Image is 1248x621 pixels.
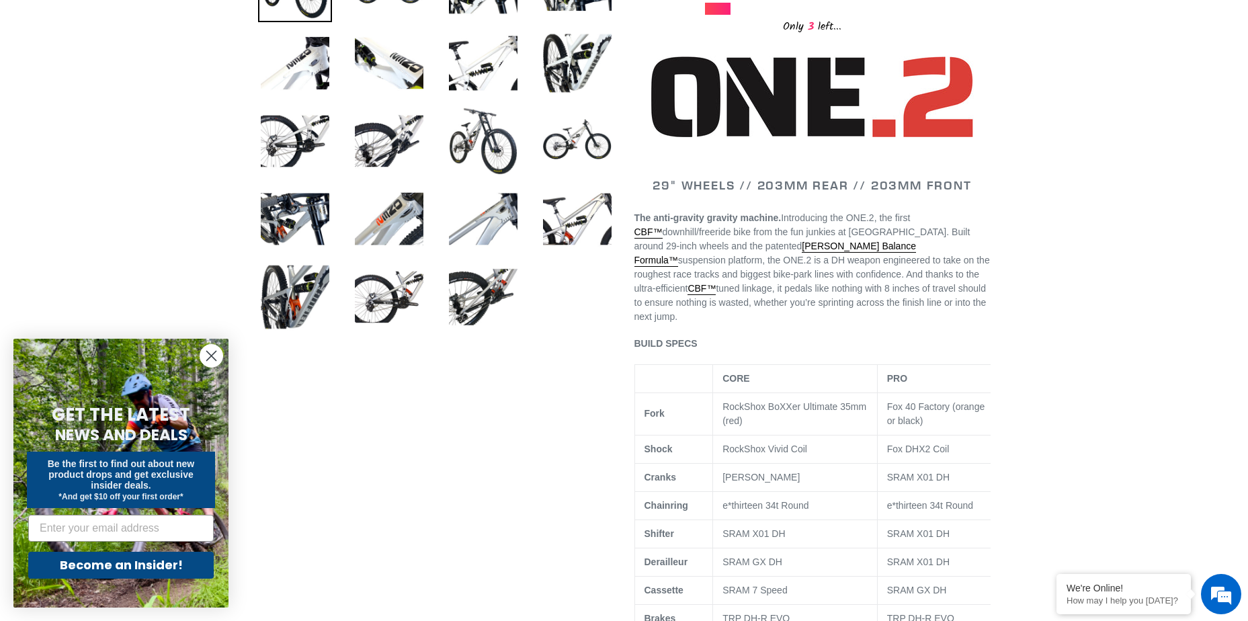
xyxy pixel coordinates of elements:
img: Load image into Gallery viewer, ONE.2 DH - Complete Bike [446,260,520,334]
img: Load image into Gallery viewer, ONE.2 DH - Complete Bike [258,182,332,256]
img: Load image into Gallery viewer, ONE.2 DH - Complete Bike [352,182,426,256]
div: We're Online! [1067,583,1181,593]
b: Fork [644,408,665,419]
span: Fox 40 Factory (orange or black) [887,401,985,426]
span: SRAM X01 DH [722,528,785,539]
img: Load image into Gallery viewer, ONE.2 DH - Complete Bike [258,26,332,100]
img: Load image into Gallery viewer, ONE.2 DH - Complete Bike [352,260,426,334]
input: Enter your email address [28,515,214,542]
span: 29" WHEELS // 203MM REAR // 203MM FRONT [653,177,971,193]
img: Load image into Gallery viewer, ONE.2 DH - Complete Bike [446,182,520,256]
a: CBF™ [688,283,716,295]
b: Shifter [644,528,674,539]
span: SRAM X01 DH [887,528,950,539]
b: Cassette [644,585,683,595]
a: [PERSON_NAME] Balance Formula™ [634,241,916,267]
img: Load image into Gallery viewer, ONE.2 DH - Complete Bike [258,104,332,178]
span: SRAM GX DH [887,585,947,595]
span: SRAM X01 DH [887,472,950,483]
button: Close dialog [200,344,223,368]
b: Shock [644,444,673,454]
img: Load image into Gallery viewer, ONE.2 DH - Complete Bike [352,26,426,100]
a: CBF™ [634,226,663,239]
img: Load image into Gallery viewer, ONE.2 DH - Complete Bike [352,104,426,178]
img: Load image into Gallery viewer, ONE.2 DH - Complete Bike [258,260,332,334]
b: Chainring [644,500,688,511]
span: NEWS AND DEALS [55,424,188,446]
img: Load image into Gallery viewer, ONE.2 DH - Complete Bike [446,26,520,100]
span: RockShox Vivid Coil [722,444,807,454]
b: Cranks [644,472,676,483]
p: How may I help you today? [1067,595,1181,606]
span: SRAM GX DH [722,556,782,567]
img: Load image into Gallery viewer, ONE.2 DH - Complete Bike [540,104,614,178]
button: Become an Insider! [28,552,214,579]
strong: PRO [887,373,907,384]
span: [PERSON_NAME] [722,472,800,483]
span: SRAM X01 DH [887,556,950,567]
b: Derailleur [644,556,688,567]
strong: CORE [722,373,749,384]
span: GET THE LATEST [52,403,190,427]
span: Introducing the ONE.2, the first downhill/freeride bike from the fun junkies at [GEOGRAPHIC_DATA]... [634,212,990,322]
img: Load image into Gallery viewer, ONE.2 DH - Complete Bike [446,104,520,178]
span: RockShox BoXXer Ultimate 35mm (red) [722,401,866,426]
img: Load image into Gallery viewer, ONE.2 DH - Complete Bike [540,26,614,100]
strong: The anti-gravity gravity machine. [634,212,782,223]
div: Only left... [705,15,920,36]
span: *And get $10 off your first order* [58,492,183,501]
span: Be the first to find out about new product drops and get exclusive insider deals. [48,458,195,491]
p: Fox DHX2 Coil [887,442,994,456]
span: e*thirteen 34t Round [722,500,808,511]
span: SRAM 7 Speed [722,585,788,595]
span: e*thirteen 34t Round [887,500,973,511]
img: Load image into Gallery viewer, ONE.2 DH - Complete Bike [540,182,614,256]
span: BUILD SPECS [634,338,698,349]
span: 3 [804,18,818,35]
